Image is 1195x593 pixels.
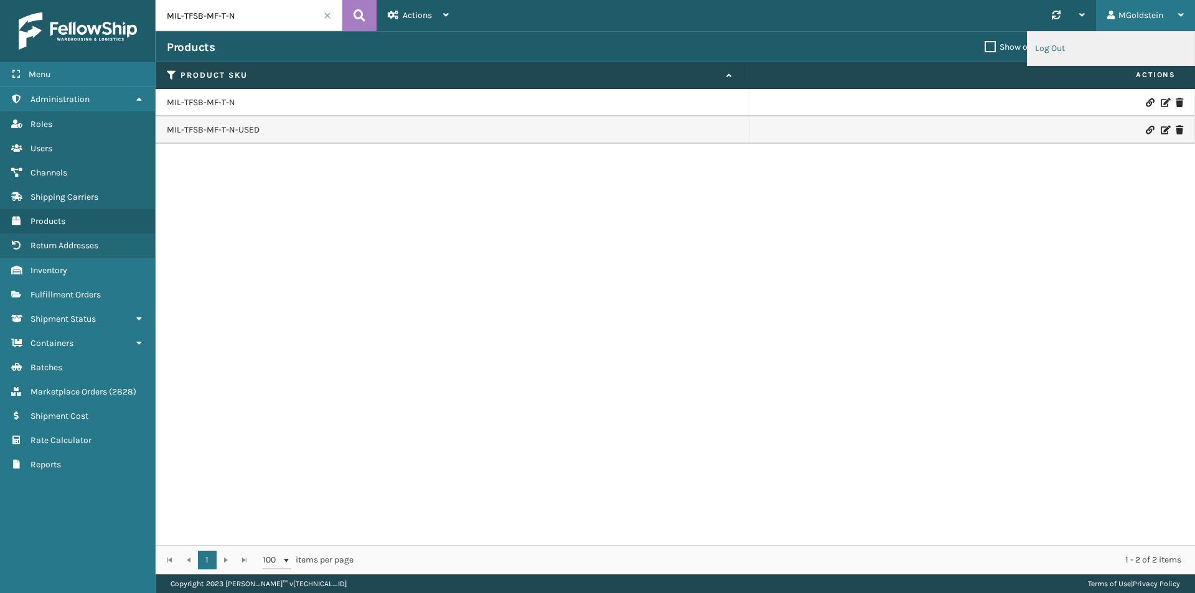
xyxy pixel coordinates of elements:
[30,167,67,178] span: Channels
[30,314,96,324] span: Shipment Status
[1088,579,1131,588] a: Terms of Use
[30,240,98,251] span: Return Addresses
[180,70,720,81] label: Product SKU
[1146,98,1153,107] i: Link Product
[748,65,1183,85] span: Actions
[30,265,67,276] span: Inventory
[371,554,1181,566] div: 1 - 2 of 2 items
[30,94,90,105] span: Administration
[30,216,65,226] span: Products
[1176,98,1183,107] i: Delete
[1028,32,1194,65] li: Log Out
[167,124,260,136] a: MIL-TFSB-MF-T-N-USED
[30,338,73,348] span: Containers
[30,362,62,373] span: Batches
[263,551,354,569] span: items per page
[403,10,432,21] span: Actions
[198,551,217,569] a: 1
[167,40,215,55] h3: Products
[1161,126,1168,134] i: Edit
[30,411,88,421] span: Shipment Cost
[30,459,61,470] span: Reports
[30,143,52,154] span: Users
[1088,574,1180,593] div: |
[985,42,1090,52] label: Show only active SKU-s
[30,386,107,397] span: Marketplace Orders
[30,119,52,129] span: Roles
[171,574,347,593] p: Copyright 2023 [PERSON_NAME]™ v [TECHNICAL_ID]
[29,69,50,80] span: Menu
[167,96,235,109] a: MIL-TFSB-MF-T-N
[1133,579,1180,588] a: Privacy Policy
[1161,98,1168,107] i: Edit
[1176,126,1183,134] i: Delete
[30,289,101,300] span: Fulfillment Orders
[19,12,137,50] img: logo
[30,192,98,202] span: Shipping Carriers
[1146,126,1153,134] i: Link Product
[109,386,136,397] span: ( 2828 )
[30,435,91,446] span: Rate Calculator
[263,554,281,566] span: 100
